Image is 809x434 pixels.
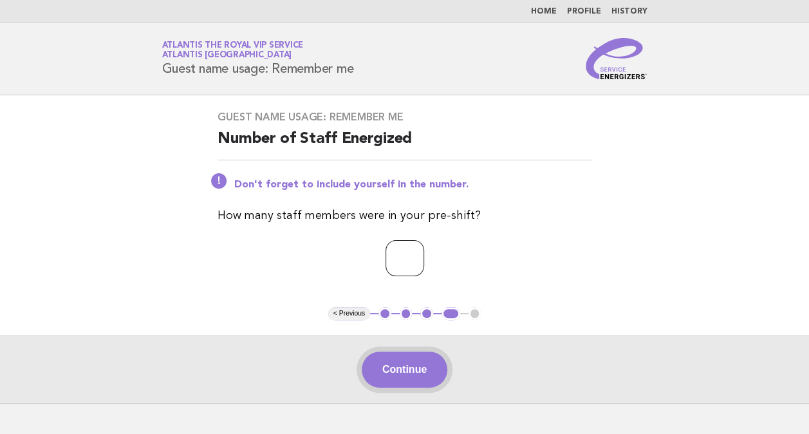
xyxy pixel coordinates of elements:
img: Service Energizers [586,38,647,79]
h2: Number of Staff Energized [218,129,591,160]
a: Home [531,8,557,15]
p: Don't forget to include yourself in the number. [234,178,591,191]
h3: Guest name usage: Remember me [218,111,591,124]
button: Continue [362,352,447,388]
a: History [611,8,647,15]
button: < Previous [328,307,370,320]
button: 3 [420,307,433,320]
button: 4 [442,307,460,320]
a: Atlantis the Royal VIP ServiceAtlantis [GEOGRAPHIC_DATA] [162,41,304,59]
span: Atlantis [GEOGRAPHIC_DATA] [162,52,292,60]
a: Profile [567,8,601,15]
p: How many staff members were in your pre-shift? [218,207,591,225]
button: 2 [400,307,413,320]
h1: Guest name usage: Remember me [162,42,354,75]
button: 1 [378,307,391,320]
